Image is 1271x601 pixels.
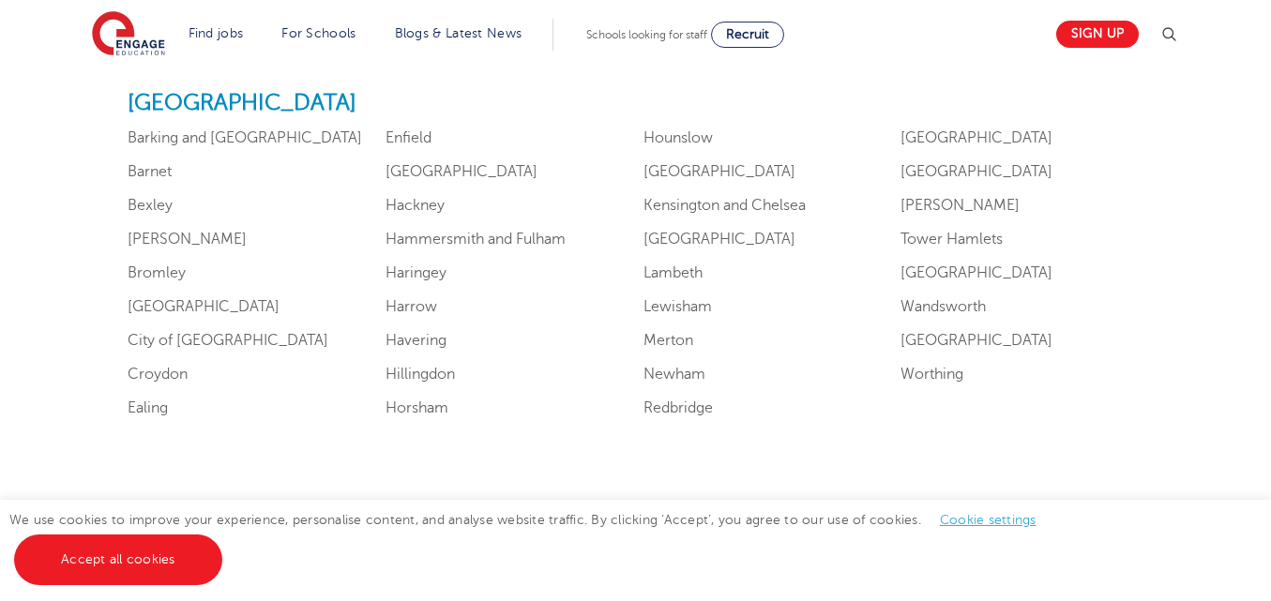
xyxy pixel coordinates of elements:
h2: [GEOGRAPHIC_DATA] [128,90,1143,117]
a: Tower Hamlets [900,231,1003,248]
a: Newham [643,366,705,383]
a: [GEOGRAPHIC_DATA] [900,129,1052,146]
img: Engage Education [92,11,165,58]
a: Find jobs [189,26,244,40]
a: Wandsworth [900,298,986,315]
span: Recruit [726,27,769,41]
a: Hounslow [643,129,713,146]
a: Hammersmith and Fulham [386,231,566,248]
a: Barnet [128,163,172,180]
span: We use cookies to improve your experience, personalise content, and analyse website traffic. By c... [9,513,1055,566]
a: Sign up [1056,21,1139,48]
a: [PERSON_NAME] [900,197,1020,214]
a: Harrow [386,298,437,315]
a: Haringey [386,264,446,281]
a: Cookie settings [940,513,1036,527]
a: Havering [386,332,446,349]
a: [GEOGRAPHIC_DATA] [900,163,1052,180]
a: Worthing [900,366,963,383]
a: Horsham [386,399,448,416]
a: Recruit [711,22,784,48]
a: Blogs & Latest News [395,26,522,40]
a: Redbridge [643,399,713,416]
a: [GEOGRAPHIC_DATA] [386,163,537,180]
a: Bexley [128,197,173,214]
a: [GEOGRAPHIC_DATA] [128,298,280,315]
a: Enfield [386,129,431,146]
a: Ealing [128,399,168,416]
a: Croydon [128,366,188,383]
a: City of [GEOGRAPHIC_DATA] [128,332,328,349]
a: For Schools [281,26,356,40]
a: [GEOGRAPHIC_DATA] [643,163,795,180]
a: [PERSON_NAME] [128,231,247,248]
a: Hackney [386,197,445,214]
a: Merton [643,332,693,349]
a: [GEOGRAPHIC_DATA] [900,332,1052,349]
a: [GEOGRAPHIC_DATA] [900,264,1052,281]
a: Kensington and Chelsea [643,197,806,214]
a: Lambeth [643,264,703,281]
a: Bromley [128,264,186,281]
span: Schools looking for staff [586,28,707,41]
a: Hillingdon [386,366,455,383]
a: Lewisham [643,298,712,315]
a: [GEOGRAPHIC_DATA] [643,231,795,248]
a: Barking and [GEOGRAPHIC_DATA] [128,129,362,146]
a: Accept all cookies [14,534,222,585]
